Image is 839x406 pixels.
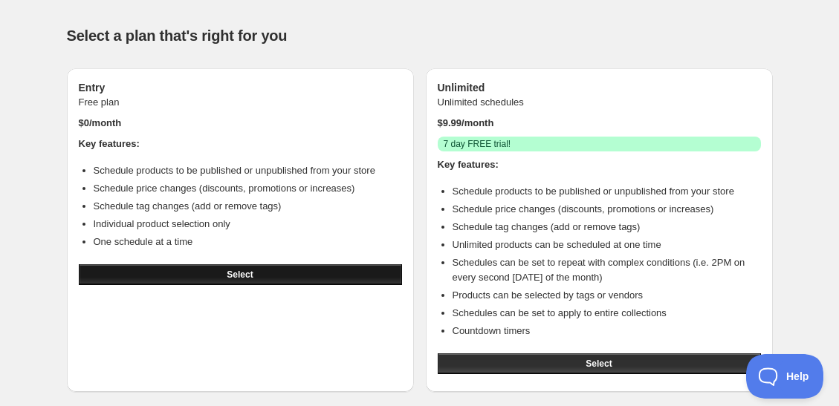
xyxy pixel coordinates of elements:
[453,238,761,252] li: Unlimited products can be scheduled at one time
[438,157,761,172] h4: Key features:
[79,264,402,285] button: Select
[438,116,761,131] p: $ 9.99 /month
[453,306,761,321] li: Schedules can be set to apply to entire collections
[94,199,402,214] li: Schedule tag changes (add or remove tags)
[453,324,761,338] li: Countdown timers
[94,181,402,196] li: Schedule price changes (discounts, promotions or increases)
[79,95,402,110] p: Free plan
[94,217,402,232] li: Individual product selection only
[444,138,511,150] span: 7 day FREE trial!
[227,269,253,281] span: Select
[586,358,612,370] span: Select
[79,116,402,131] p: $ 0 /month
[453,202,761,217] li: Schedule price changes (discounts, promotions or increases)
[453,288,761,303] li: Products can be selected by tags or vendors
[79,80,402,95] h3: Entry
[94,163,402,178] li: Schedule products to be published or unpublished from your store
[438,353,761,374] button: Select
[438,95,761,110] p: Unlimited schedules
[67,27,773,45] h1: Select a plan that's right for you
[746,354,824,399] iframe: Help Scout Beacon - Open
[438,80,761,95] h3: Unlimited
[79,137,402,151] h4: Key features:
[453,220,761,235] li: Schedule tag changes (add or remove tags)
[94,235,402,249] li: One schedule at a time
[453,255,761,285] li: Schedules can be set to repeat with complex conditions (i.e. 2PM on every second [DATE] of the mo...
[453,184,761,199] li: Schedule products to be published or unpublished from your store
